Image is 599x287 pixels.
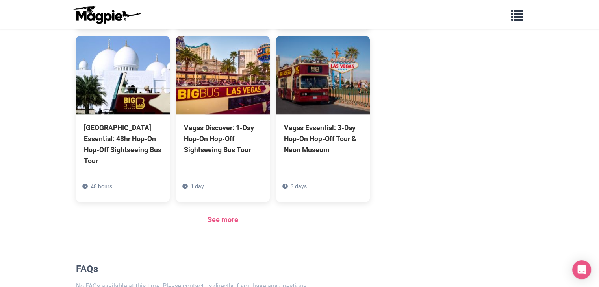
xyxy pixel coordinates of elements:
[176,36,270,191] a: Vegas Discover: 1-Day Hop-On Hop-Off Sightseeing Bus Tour 1 day
[76,263,370,275] h2: FAQs
[76,36,170,202] a: [GEOGRAPHIC_DATA] Essential: 48hr Hop-On Hop-Off Sightseeing Bus Tour 48 hours
[276,36,370,191] a: Vegas Essential: 3-Day Hop-On Hop-Off Tour & Neon Museum 3 days
[284,122,362,155] div: Vegas Essential: 3-Day Hop-On Hop-Off Tour & Neon Museum
[84,122,162,167] div: [GEOGRAPHIC_DATA] Essential: 48hr Hop-On Hop-Off Sightseeing Bus Tour
[208,215,238,224] a: See more
[71,5,142,24] img: logo-ab69f6fb50320c5b225c76a69d11143b.png
[276,36,370,114] img: Vegas Essential: 3-Day Hop-On Hop-Off Tour & Neon Museum
[291,183,307,189] span: 3 days
[176,36,270,114] img: Vegas Discover: 1-Day Hop-On Hop-Off Sightseeing Bus Tour
[191,183,204,189] span: 1 day
[572,260,591,279] div: Open Intercom Messenger
[76,36,170,114] img: Abu Dhabi Essential: 48hr Hop-On Hop-Off Sightseeing Bus Tour
[184,122,262,155] div: Vegas Discover: 1-Day Hop-On Hop-Off Sightseeing Bus Tour
[91,183,112,189] span: 48 hours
